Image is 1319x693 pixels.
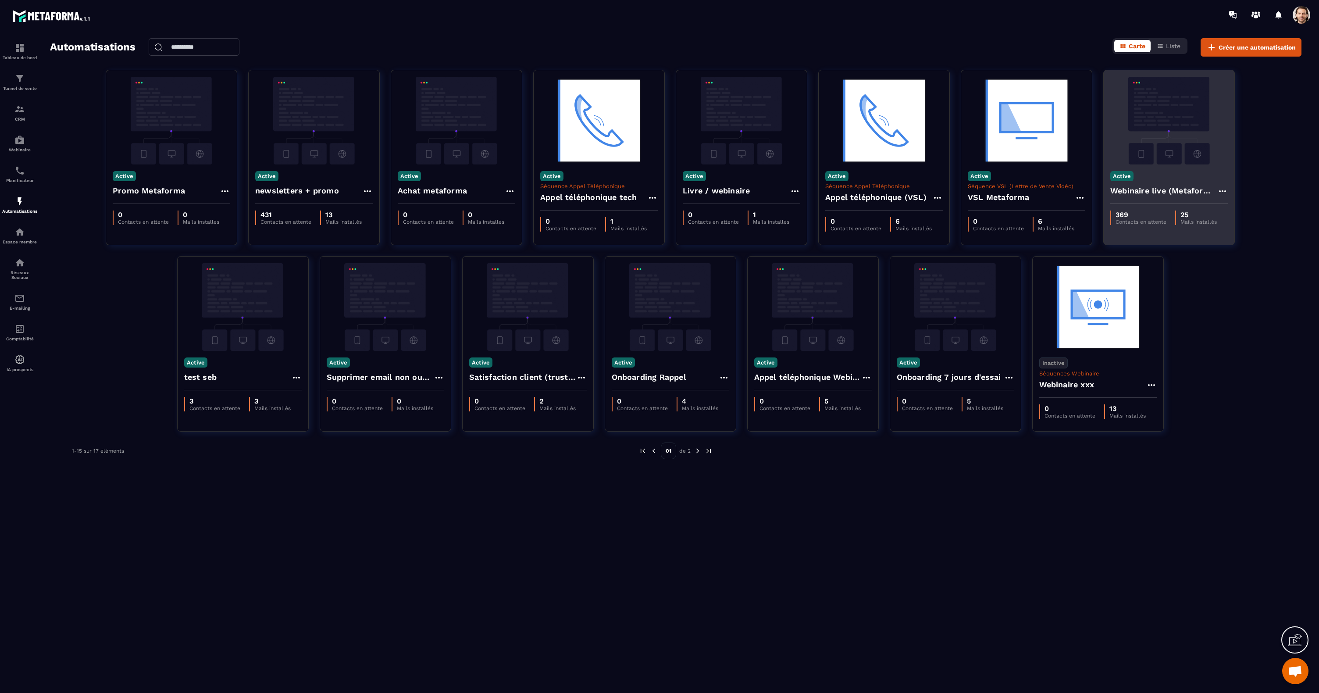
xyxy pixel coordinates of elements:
[1129,43,1145,50] span: Carte
[968,191,1030,204] h4: VSL Metaforma
[825,77,943,164] img: automation-background
[1116,211,1166,219] p: 369
[1038,217,1074,225] p: 6
[682,397,718,405] p: 4
[968,171,991,181] p: Active
[474,397,525,405] p: 0
[694,447,702,455] img: next
[14,293,25,304] img: email
[1219,43,1296,52] span: Créer une automatisation
[683,185,750,197] h4: Livre / webinaire
[1282,658,1308,684] a: Mở cuộc trò chuyện
[973,217,1024,225] p: 0
[545,217,596,225] p: 0
[1109,404,1146,413] p: 13
[1116,219,1166,225] p: Contacts en attente
[902,397,953,405] p: 0
[895,217,932,225] p: 6
[327,357,350,368] p: Active
[255,171,278,181] p: Active
[50,38,135,57] h2: Automatisations
[1045,404,1095,413] p: 0
[540,183,658,189] p: Séquence Appel Téléphonique
[2,251,37,286] a: social-networksocial-networkRéseaux Sociaux
[254,405,291,411] p: Mails installés
[2,317,37,348] a: accountantaccountantComptabilité
[539,397,576,405] p: 2
[184,357,207,368] p: Active
[14,165,25,176] img: scheduler
[1039,370,1157,377] p: Séquences Webinaire
[468,211,504,219] p: 0
[403,211,454,219] p: 0
[398,77,515,164] img: automation-background
[968,183,1085,189] p: Séquence VSL (Lettre de Vente Vidéo)
[332,405,383,411] p: Contacts en attente
[540,171,563,181] p: Active
[688,211,739,219] p: 0
[184,263,302,351] img: automation-background
[824,397,861,405] p: 5
[617,397,668,405] p: 0
[688,219,739,225] p: Contacts en attente
[754,371,861,383] h4: Appel téléphonique Webinaire live
[14,354,25,365] img: automations
[825,171,848,181] p: Active
[184,371,217,383] h4: test seb
[897,263,1014,351] img: automation-background
[327,371,434,383] h4: Supprimer email non ouvert apres 60 jours
[14,227,25,237] img: automations
[118,219,169,225] p: Contacts en attente
[825,183,943,189] p: Séquence Appel Téléphonique
[332,397,383,405] p: 0
[398,171,421,181] p: Active
[2,286,37,317] a: emailemailE-mailing
[118,211,169,219] p: 0
[2,336,37,341] p: Comptabilité
[474,405,525,411] p: Contacts en attente
[682,405,718,411] p: Mails installés
[2,189,37,220] a: automationsautomationsAutomatisations
[72,448,124,454] p: 1-15 sur 17 éléments
[2,97,37,128] a: formationformationCRM
[968,77,1085,164] img: automation-background
[545,225,596,232] p: Contacts en attente
[1110,77,1228,164] img: automation-background
[469,263,587,351] img: automation-background
[1038,225,1074,232] p: Mails installés
[189,405,240,411] p: Contacts en attente
[825,191,927,204] h4: Appel téléphonique (VSL)
[2,67,37,97] a: formationformationTunnel de vente
[260,219,311,225] p: Contacts en attente
[661,443,676,459] p: 01
[759,405,810,411] p: Contacts en attente
[397,397,433,405] p: 0
[1045,413,1095,419] p: Contacts en attente
[14,43,25,53] img: formation
[2,220,37,251] a: automationsautomationsEspace membre
[897,371,1001,383] h4: Onboarding 7 jours d'essai
[14,104,25,114] img: formation
[1180,219,1217,225] p: Mails installés
[759,397,810,405] p: 0
[683,77,800,164] img: automation-background
[113,185,185,197] h4: Promo Metaforma
[2,239,37,244] p: Espace membre
[2,209,37,214] p: Automatisations
[469,371,576,383] h4: Satisfaction client (trustpilot)
[610,225,647,232] p: Mails installés
[183,211,219,219] p: 0
[902,405,953,411] p: Contacts en attente
[1166,43,1180,50] span: Liste
[2,147,37,152] p: Webinaire
[1180,211,1217,219] p: 25
[14,73,25,84] img: formation
[754,263,872,351] img: automation-background
[967,397,1003,405] p: 5
[2,159,37,189] a: schedulerschedulerPlanificateur
[325,211,362,219] p: 13
[539,405,576,411] p: Mails installés
[2,178,37,183] p: Planificateur
[14,135,25,145] img: automations
[325,219,362,225] p: Mails installés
